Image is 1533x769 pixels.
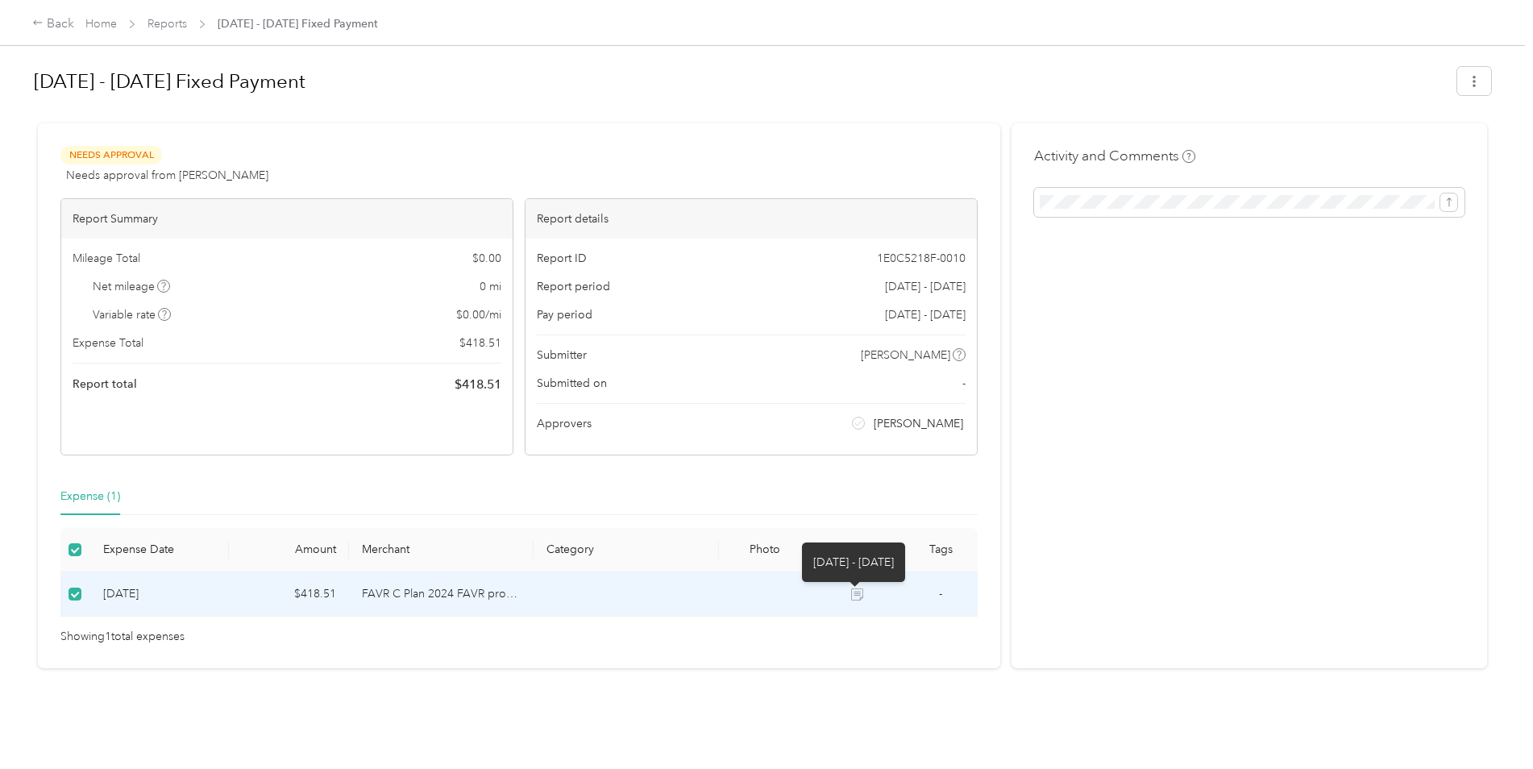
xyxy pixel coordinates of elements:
span: Pay period [537,306,592,323]
div: Back [32,15,74,34]
span: Variable rate [93,306,172,323]
span: - [939,587,942,601]
div: Report details [526,199,977,239]
span: [DATE] - [DATE] [885,278,966,295]
span: Submitted on [537,375,607,392]
span: [PERSON_NAME] [861,347,950,364]
th: Tags [904,528,978,572]
h4: Activity and Comments [1034,146,1195,166]
th: Amount [229,528,349,572]
th: Notes [811,528,904,572]
span: $ 0.00 [472,250,501,267]
span: 0 mi [480,278,501,295]
td: FAVR C Plan 2024 FAVR program [349,572,534,617]
div: Tags [916,542,965,556]
span: Needs Approval [60,146,162,164]
td: 9-3-2025 [90,572,229,617]
span: Submitter [537,347,587,364]
span: $ 418.51 [455,375,501,394]
span: Report total [73,376,137,393]
th: Expense Date [90,528,229,572]
th: Category [534,528,718,572]
span: $ 418.51 [459,335,501,351]
span: Report period [537,278,610,295]
span: Showing 1 total expenses [60,628,185,646]
span: 1E0C5218F-0010 [877,250,966,267]
span: [PERSON_NAME] [874,415,963,432]
td: $418.51 [229,572,349,617]
span: Approvers [537,415,592,432]
h1: Aug 1 - 31, 2025 Fixed Payment [34,62,1446,101]
span: - [962,375,966,392]
div: [DATE] - [DATE] [802,542,905,582]
span: Expense Total [73,335,143,351]
td: - [904,572,978,617]
span: $ 0.00 / mi [456,306,501,323]
div: Expense (1) [60,488,120,505]
a: Reports [147,17,187,31]
span: Mileage Total [73,250,140,267]
span: Report ID [537,250,587,267]
span: Net mileage [93,278,171,295]
th: Merchant [349,528,534,572]
div: Report Summary [61,199,513,239]
a: Home [85,17,117,31]
span: [DATE] - [DATE] [885,306,966,323]
span: Needs approval from [PERSON_NAME] [66,167,268,184]
span: [DATE] - [DATE] Fixed Payment [218,15,378,32]
iframe: Everlance-gr Chat Button Frame [1443,679,1533,769]
th: Photo [719,528,812,572]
